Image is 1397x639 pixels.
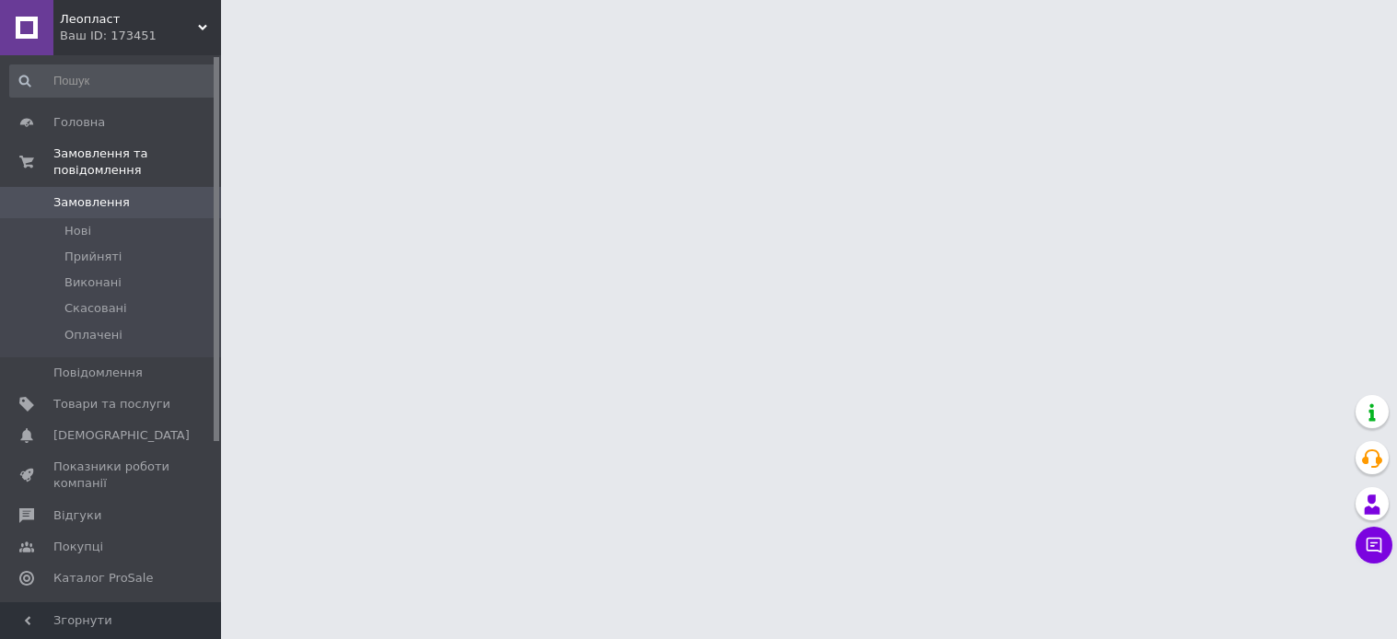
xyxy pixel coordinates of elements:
[53,459,170,492] span: Показники роботи компанії
[53,194,130,211] span: Замовлення
[64,300,127,317] span: Скасовані
[64,327,122,343] span: Оплачені
[53,114,105,131] span: Головна
[53,365,143,381] span: Повідомлення
[53,427,190,444] span: [DEMOGRAPHIC_DATA]
[1356,527,1392,563] button: Чат з покупцем
[53,570,153,587] span: Каталог ProSale
[64,249,122,265] span: Прийняті
[53,396,170,412] span: Товари та послуги
[9,64,217,98] input: Пошук
[60,28,221,44] div: Ваш ID: 173451
[53,539,103,555] span: Покупці
[64,274,122,291] span: Виконані
[60,11,198,28] span: Леопласт
[53,507,101,524] span: Відгуки
[53,145,221,179] span: Замовлення та повідомлення
[64,223,91,239] span: Нові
